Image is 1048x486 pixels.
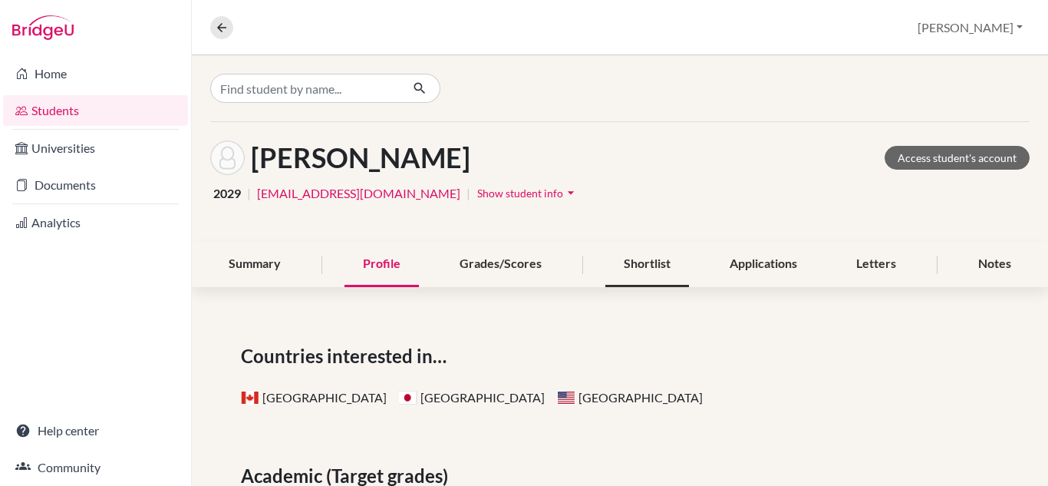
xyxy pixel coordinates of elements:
button: [PERSON_NAME] [911,13,1030,42]
span: [GEOGRAPHIC_DATA] [557,390,703,405]
button: Show student infoarrow_drop_down [476,181,579,205]
span: 2029 [213,184,241,203]
a: Home [3,58,188,89]
span: [GEOGRAPHIC_DATA] [241,390,387,405]
div: Letters [838,242,915,287]
div: Shortlist [605,242,689,287]
span: Japan [399,391,417,405]
img: Bhone Lin's avatar [210,141,245,175]
div: Notes [960,242,1030,287]
a: Universities [3,133,188,164]
input: Find student by name... [210,74,400,103]
div: Profile [344,242,419,287]
div: Summary [210,242,299,287]
a: Analytics [3,207,188,238]
a: Community [3,452,188,483]
a: Access student's account [885,146,1030,170]
span: Countries interested in… [241,342,453,370]
a: [EMAIL_ADDRESS][DOMAIN_NAME] [257,184,460,203]
span: United States of America [557,391,575,405]
div: Applications [711,242,816,287]
a: Help center [3,415,188,446]
span: | [247,184,251,203]
a: Students [3,95,188,126]
span: [GEOGRAPHIC_DATA] [399,390,545,405]
img: Bridge-U [12,15,74,40]
h1: [PERSON_NAME] [251,141,470,174]
a: Documents [3,170,188,200]
div: Grades/Scores [441,242,560,287]
i: arrow_drop_down [563,185,578,200]
span: Show student info [477,187,563,200]
span: | [466,184,470,203]
span: Canada [241,391,259,405]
